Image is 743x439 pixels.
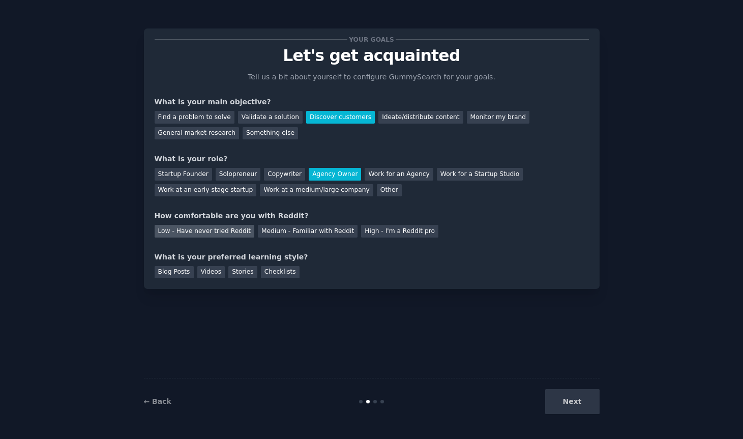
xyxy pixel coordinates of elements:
[155,97,589,107] div: What is your main objective?
[155,211,589,221] div: How comfortable are you with Reddit?
[144,397,171,405] a: ← Back
[155,252,589,262] div: What is your preferred learning style?
[155,184,257,197] div: Work at an early stage startup
[467,111,529,124] div: Monitor my brand
[437,168,523,181] div: Work for a Startup Studio
[258,225,358,238] div: Medium - Familiar with Reddit
[347,34,396,45] span: Your goals
[155,111,234,124] div: Find a problem to solve
[238,111,303,124] div: Validate a solution
[264,168,305,181] div: Copywriter
[361,225,438,238] div: High - I'm a Reddit pro
[216,168,260,181] div: Solopreneur
[378,111,463,124] div: Ideate/distribute content
[306,111,375,124] div: Discover customers
[228,266,257,279] div: Stories
[155,127,240,140] div: General market research
[155,225,254,238] div: Low - Have never tried Reddit
[155,168,212,181] div: Startup Founder
[260,184,373,197] div: Work at a medium/large company
[261,266,300,279] div: Checklists
[155,266,194,279] div: Blog Posts
[155,154,589,164] div: What is your role?
[309,168,361,181] div: Agency Owner
[365,168,433,181] div: Work for an Agency
[377,184,402,197] div: Other
[197,266,225,279] div: Videos
[244,72,500,82] p: Tell us a bit about yourself to configure GummySearch for your goals.
[243,127,298,140] div: Something else
[155,47,589,65] p: Let's get acquainted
